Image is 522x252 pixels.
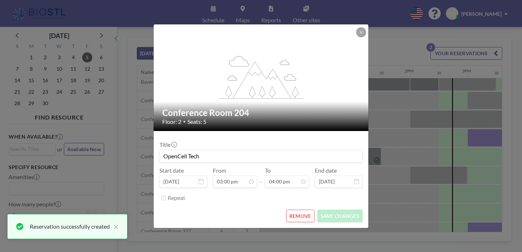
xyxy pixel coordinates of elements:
label: From [213,167,226,174]
span: Seats: 5 [187,118,206,125]
span: - [260,169,262,185]
button: REMOVE [286,210,314,222]
span: • [183,119,186,124]
input: (No title) [160,150,362,162]
label: Start date [159,167,184,174]
div: Reservation successfully created [30,222,110,231]
g: flex-grow: 1.2; [219,55,304,98]
span: Floor: 2 [162,118,181,125]
label: Title [159,141,176,148]
label: End date [315,167,337,174]
label: To [265,167,271,174]
h2: Conference Room 204 [162,107,360,118]
button: close [110,222,118,231]
label: Repeat [168,194,185,201]
button: SAVE CHANGES [317,210,363,222]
